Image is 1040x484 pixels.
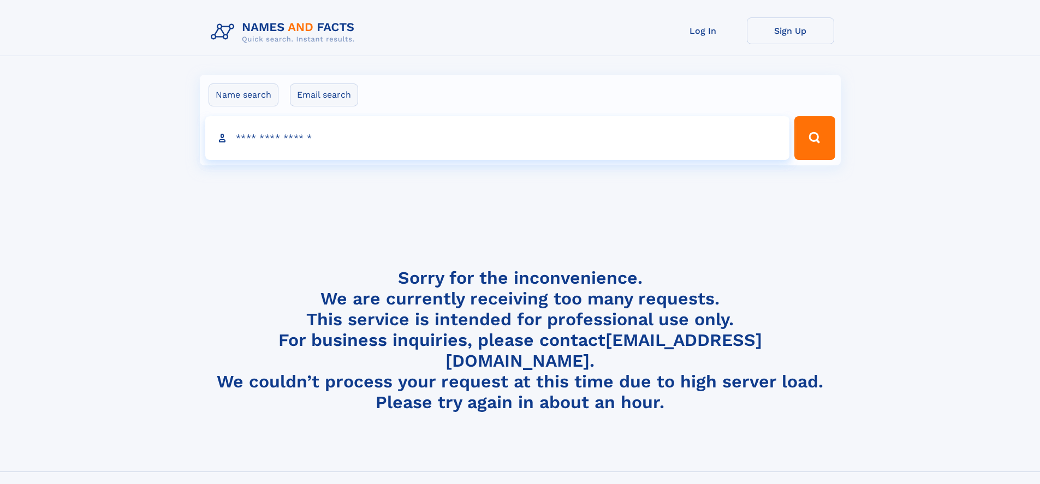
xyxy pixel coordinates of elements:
[747,17,834,44] a: Sign Up
[659,17,747,44] a: Log In
[209,83,278,106] label: Name search
[290,83,358,106] label: Email search
[794,116,835,160] button: Search Button
[206,267,834,413] h4: Sorry for the inconvenience. We are currently receiving too many requests. This service is intend...
[445,330,762,371] a: [EMAIL_ADDRESS][DOMAIN_NAME]
[206,17,364,47] img: Logo Names and Facts
[205,116,790,160] input: search input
